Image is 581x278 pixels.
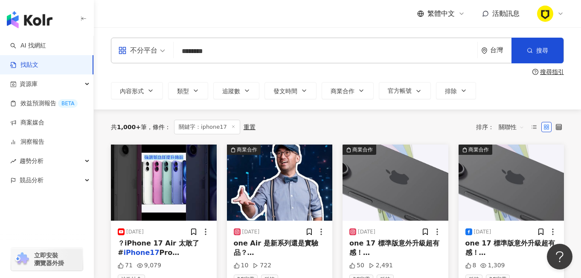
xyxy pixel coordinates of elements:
div: 商業合作 [352,145,373,154]
div: 不分平台 [118,44,157,57]
div: [DATE] [358,228,375,236]
button: 排除 [436,82,476,99]
div: 搜尋指引 [540,68,564,75]
div: 10 [234,261,249,270]
span: 關鍵字：iphone17 [174,120,240,134]
span: 條件 ： [147,124,171,130]
div: [DATE] [126,228,144,236]
button: 商業合作 [322,82,374,99]
button: 商業合作 [459,145,564,221]
div: 50 [349,261,364,270]
div: 1,309 [480,261,505,270]
div: 8 [465,261,476,270]
button: 追蹤數 [213,82,259,99]
span: question-circle [532,69,538,75]
div: 共 筆 [111,124,147,130]
div: 71 [118,261,133,270]
span: 發文時間 [273,88,297,95]
div: 9,079 [137,261,161,270]
span: 內容形式 [120,88,144,95]
a: 找貼文 [10,61,38,69]
div: 台灣 [490,47,511,54]
span: 追蹤數 [222,88,240,95]
span: one 17 標準版意外升級超有感！ # [465,239,555,266]
div: 2,491 [369,261,393,270]
div: 重置 [244,124,256,130]
span: 繁體中文 [427,9,455,18]
span: 搜尋 [536,47,548,54]
div: [DATE] [242,228,260,236]
span: 活動訊息 [492,9,520,18]
img: post-image [111,145,217,221]
span: 競品分析 [20,171,44,190]
span: 立即安裝 瀏覽器外掛 [34,251,64,267]
div: 商業合作 [468,145,489,154]
img: RH.png [537,6,553,22]
span: 1,000+ [117,124,141,130]
span: 類型 [177,88,189,95]
button: 內容形式 [111,82,163,99]
div: 722 [253,261,271,270]
span: ？iPhone 17 Air 太敢了 # [118,239,199,257]
a: searchAI 找網紅 [10,41,46,50]
iframe: Help Scout Beacon - Open [547,244,572,269]
button: 商業合作 [227,145,333,221]
span: 關聯性 [499,120,524,134]
img: post-image [343,145,448,221]
a: 洞察報告 [10,138,44,146]
button: 官方帳號 [379,82,431,99]
span: rise [10,158,16,164]
img: post-image [459,145,564,221]
span: one 17 標準版意外升級超有感！ # [349,239,439,266]
div: 排序： [476,120,529,134]
img: logo [7,11,52,28]
span: appstore [118,46,127,55]
span: environment [481,47,488,54]
button: 搜尋 [511,38,564,63]
div: 商業合作 [237,145,257,154]
mark: iPhone17 [123,248,159,257]
span: 商業合作 [331,88,354,95]
button: 發文時間 [264,82,317,99]
a: 效益預測報告BETA [10,99,78,108]
span: 資源庫 [20,74,38,94]
a: chrome extension立即安裝 瀏覽器外掛 [11,248,83,271]
span: 排除 [445,88,457,95]
div: [DATE] [474,228,491,236]
span: 官方帳號 [388,87,412,94]
button: 商業合作 [343,145,448,221]
img: chrome extension [14,252,30,266]
a: 商案媒合 [10,118,44,127]
img: post-image [227,145,333,221]
span: 趨勢分析 [20,151,44,171]
button: 類型 [168,82,208,99]
span: one Air 是新系列還是實驗品？ # [234,239,318,266]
